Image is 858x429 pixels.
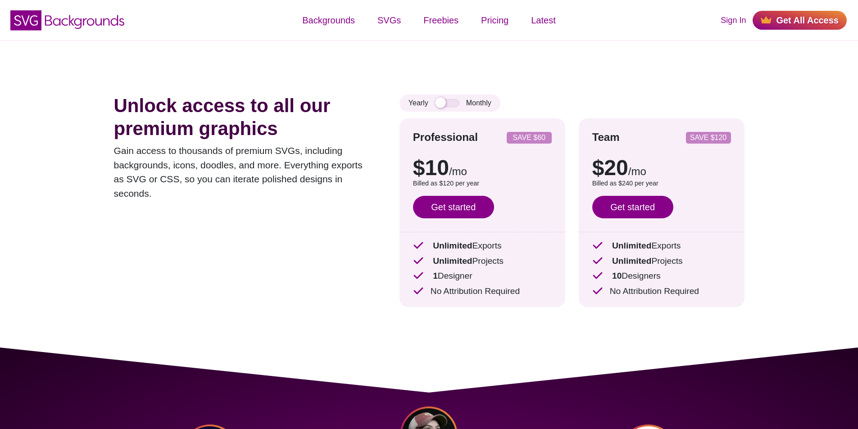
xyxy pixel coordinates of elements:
[413,157,552,179] p: $10
[592,255,731,268] p: Projects
[628,165,646,177] span: /mo
[413,285,552,298] p: No Attribution Required
[413,270,552,283] p: Designer
[592,285,731,298] p: No Attribution Required
[592,239,731,253] p: Exports
[399,95,500,112] div: Yearly Monthly
[592,131,620,143] strong: Team
[592,270,731,283] p: Designers
[449,165,467,177] span: /mo
[470,7,520,34] a: Pricing
[433,256,472,266] strong: Unlimited
[612,271,622,280] strong: 10
[690,134,727,141] p: SAVE $120
[510,134,548,141] p: SAVE $60
[413,255,552,268] p: Projects
[592,179,731,189] p: Billed as $240 per year
[592,157,731,179] p: $20
[612,241,651,250] strong: Unlimited
[520,7,567,34] a: Latest
[413,131,478,143] strong: Professional
[433,271,438,280] strong: 1
[721,14,746,27] a: Sign In
[592,196,673,218] a: Get started
[433,241,472,250] strong: Unlimited
[366,7,412,34] a: SVGs
[291,7,366,34] a: Backgrounds
[114,144,372,200] p: Gain access to thousands of premium SVGs, including backgrounds, icons, doodles, and more. Everyt...
[413,196,494,218] a: Get started
[412,7,470,34] a: Freebies
[413,239,552,253] p: Exports
[413,179,552,189] p: Billed as $120 per year
[612,256,651,266] strong: Unlimited
[114,95,372,140] h1: Unlock access to all our premium graphics
[753,11,847,30] a: Get All Access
